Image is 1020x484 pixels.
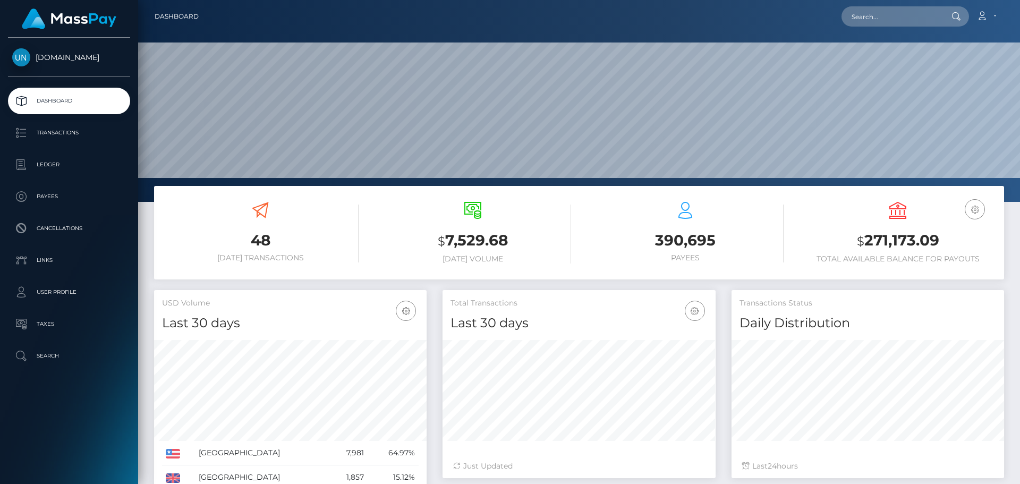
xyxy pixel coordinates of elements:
p: Ledger [12,157,126,173]
a: Payees [8,183,130,210]
h3: 271,173.09 [800,230,996,252]
div: Last hours [742,461,993,472]
p: Links [12,252,126,268]
a: Links [8,247,130,274]
a: Dashboard [155,5,199,28]
p: User Profile [12,284,126,300]
h4: Last 30 days [450,314,707,333]
img: Unlockt.me [12,48,30,66]
h6: [DATE] Transactions [162,253,359,262]
h5: USD Volume [162,298,419,309]
h6: Payees [587,253,784,262]
small: $ [438,234,445,249]
img: GB.png [166,473,180,483]
a: Taxes [8,311,130,337]
h6: Total Available Balance for Payouts [800,254,996,264]
h3: 390,695 [587,230,784,251]
small: $ [857,234,864,249]
h3: 7,529.68 [375,230,571,252]
img: US.png [166,449,180,458]
a: Search [8,343,130,369]
h3: 48 [162,230,359,251]
p: Taxes [12,316,126,332]
a: Cancellations [8,215,130,242]
a: User Profile [8,279,130,305]
div: Just Updated [453,461,704,472]
p: Payees [12,189,126,205]
h4: Last 30 days [162,314,419,333]
h5: Total Transactions [450,298,707,309]
h4: Daily Distribution [739,314,996,333]
td: [GEOGRAPHIC_DATA] [195,441,328,465]
img: MassPay Logo [22,9,116,29]
a: Dashboard [8,88,130,114]
input: Search... [841,6,941,27]
p: Dashboard [12,93,126,109]
a: Ledger [8,151,130,178]
h5: Transactions Status [739,298,996,309]
a: Transactions [8,120,130,146]
td: 64.97% [368,441,419,465]
span: 24 [768,461,777,471]
p: Transactions [12,125,126,141]
p: Cancellations [12,220,126,236]
p: Search [12,348,126,364]
td: 7,981 [328,441,368,465]
h6: [DATE] Volume [375,254,571,264]
span: [DOMAIN_NAME] [8,53,130,62]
